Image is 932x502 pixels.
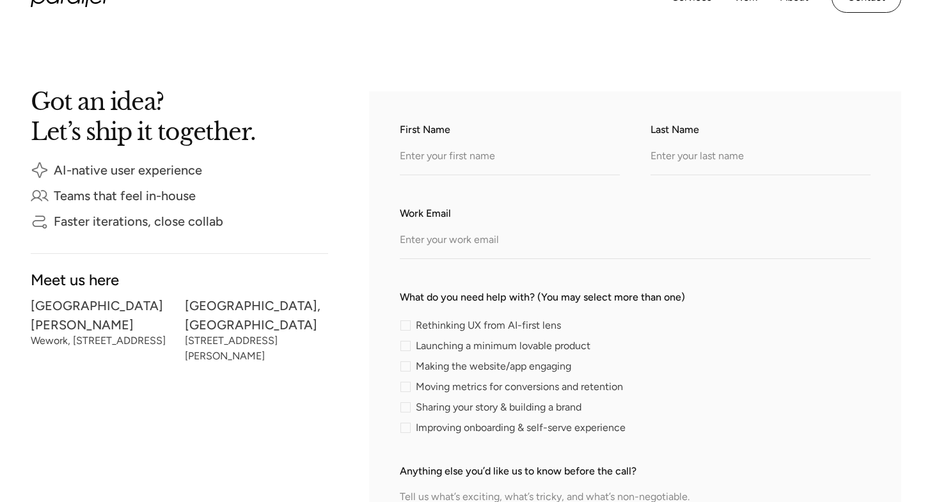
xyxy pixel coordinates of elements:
input: Enter your last name [651,140,871,175]
label: What do you need help with? (You may select more than one) [400,290,871,305]
div: Faster iterations, close collab [54,217,223,226]
div: Wework, [STREET_ADDRESS] [31,337,175,345]
div: Teams that feel in-house [54,191,196,200]
input: Enter your first name [400,140,620,175]
label: Last Name [651,122,871,137]
span: Sharing your story & building a brand [416,404,581,411]
span: Rethinking UX from AI-first lens [416,322,561,329]
label: Anything else you’d like us to know before the call? [400,464,871,479]
div: AI-native user experience [54,166,202,175]
label: Work Email [400,206,871,221]
h2: Got an idea? Let’s ship it together. [31,91,328,141]
div: [GEOGRAPHIC_DATA][PERSON_NAME] [31,301,175,329]
div: [STREET_ADDRESS][PERSON_NAME] [185,337,329,360]
span: Making the website/app engaging [416,363,571,370]
div: [GEOGRAPHIC_DATA], [GEOGRAPHIC_DATA] [185,301,329,329]
div: Meet us here [31,274,328,285]
span: Launching a minimum lovable product [416,342,590,350]
span: Moving metrics for conversions and retention [416,383,623,391]
input: Enter your work email [400,224,871,259]
label: First Name [400,122,620,137]
span: Improving onboarding & self-serve experience [416,424,626,432]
